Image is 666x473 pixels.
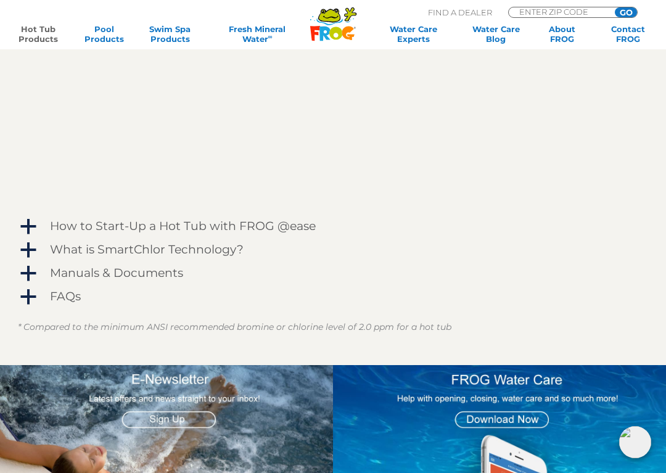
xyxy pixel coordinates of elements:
a: a Manuals & Documents [18,263,648,283]
h4: What is SmartChlor Technology? [50,243,244,257]
input: Zip Code Form [518,7,601,16]
a: a FAQs [18,287,648,306]
a: a What is SmartChlor Technology? [18,240,648,260]
em: * Compared to the minimum ANSI recommended bromine or chlorine level of 2.0 ppm for a hot tub [18,321,451,332]
a: Hot TubProducts [12,24,64,44]
a: AboutFROG [536,24,588,44]
span: a [19,218,38,236]
a: a How to Start-Up a Hot Tub with FROG @ease [18,216,648,236]
iframe: FROG® @ease® Testing Strips [52,8,397,202]
sup: ∞ [268,33,273,40]
a: ContactFROG [602,24,654,44]
h4: FAQs [50,290,81,303]
a: PoolProducts [78,24,129,44]
p: Find A Dealer [428,7,492,18]
span: a [19,265,38,283]
a: Water CareExperts [371,24,456,44]
input: GO [615,7,637,17]
span: a [19,288,38,306]
h4: Manuals & Documents [50,266,183,280]
span: a [19,241,38,260]
a: Water CareBlog [471,24,522,44]
h4: How to Start-Up a Hot Tub with FROG @ease [50,220,316,233]
a: Swim SpaProducts [144,24,195,44]
a: Fresh MineralWater∞ [210,24,304,44]
img: openIcon [619,426,651,458]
